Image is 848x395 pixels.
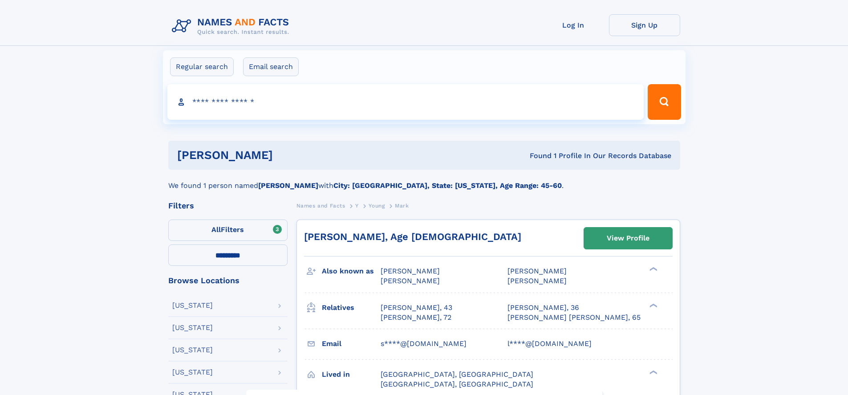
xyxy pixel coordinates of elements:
[647,302,658,308] div: ❯
[609,14,680,36] a: Sign Up
[258,181,318,190] b: [PERSON_NAME]
[168,170,680,191] div: We found 1 person named with .
[243,57,299,76] label: Email search
[401,151,671,161] div: Found 1 Profile In Our Records Database
[168,14,296,38] img: Logo Names and Facts
[333,181,562,190] b: City: [GEOGRAPHIC_DATA], State: [US_STATE], Age Range: 45-60
[647,266,658,272] div: ❯
[322,367,381,382] h3: Lived in
[172,324,213,331] div: [US_STATE]
[648,84,681,120] button: Search Button
[584,228,672,249] a: View Profile
[172,369,213,376] div: [US_STATE]
[296,200,345,211] a: Names and Facts
[381,380,533,388] span: [GEOGRAPHIC_DATA], [GEOGRAPHIC_DATA]
[507,277,567,285] span: [PERSON_NAME]
[172,302,213,309] div: [US_STATE]
[177,150,402,161] h1: [PERSON_NAME]
[304,231,521,242] a: [PERSON_NAME], Age [DEMOGRAPHIC_DATA]
[647,369,658,375] div: ❯
[167,84,644,120] input: search input
[172,346,213,354] div: [US_STATE]
[607,228,649,248] div: View Profile
[507,267,567,275] span: [PERSON_NAME]
[322,264,381,279] h3: Also known as
[381,267,440,275] span: [PERSON_NAME]
[381,313,451,322] a: [PERSON_NAME], 72
[538,14,609,36] a: Log In
[322,336,381,351] h3: Email
[355,200,359,211] a: Y
[381,277,440,285] span: [PERSON_NAME]
[168,220,288,241] label: Filters
[507,303,579,313] a: [PERSON_NAME], 36
[395,203,409,209] span: Mark
[381,303,452,313] a: [PERSON_NAME], 43
[381,370,533,379] span: [GEOGRAPHIC_DATA], [GEOGRAPHIC_DATA]
[168,202,288,210] div: Filters
[211,225,221,234] span: All
[170,57,234,76] label: Regular search
[369,203,385,209] span: Young
[507,313,641,322] a: [PERSON_NAME] [PERSON_NAME], 65
[168,277,288,285] div: Browse Locations
[369,200,385,211] a: Young
[322,300,381,315] h3: Relatives
[355,203,359,209] span: Y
